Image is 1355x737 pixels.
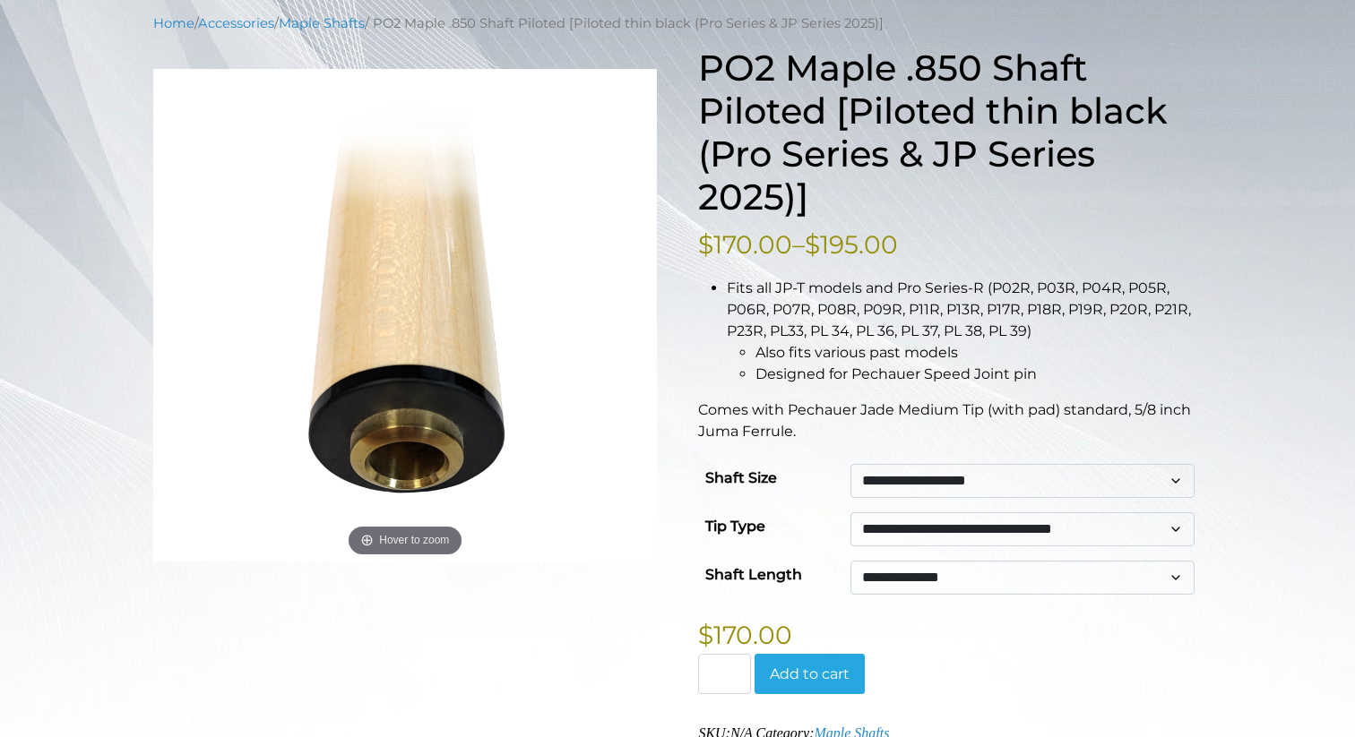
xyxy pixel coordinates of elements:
[805,229,820,260] span: $
[755,364,1202,385] li: Designed for Pechauer Speed Joint pin
[698,229,792,260] bdi: 170.00
[698,229,713,260] span: $
[153,69,657,561] a: Maple .850 Shaft PilotedHover to zoom
[705,561,802,589] label: Shaft Length
[727,278,1202,385] li: Fits all JP-T models and Pro Series-R (P02R, P03R, P04R, P05R, P06R, P07R, P08R, P09R, P11R, P13R...
[705,512,765,541] label: Tip Type
[698,399,1202,442] p: Comes with Pechauer Jade Medium Tip (with pad) standard, 5/8 inch Juma Ferrule.
[805,229,898,260] bdi: 195.00
[153,69,657,561] img: Maple .850 Shaft Piloted
[705,464,777,493] label: Shaft Size
[153,15,194,31] a: Home
[698,620,713,650] span: $
[698,47,1202,219] h1: PO2 Maple .850 Shaft Piloted [Piloted thin black (Pro Series & JP Series 2025)]
[698,654,750,695] input: Product quantity
[755,654,865,695] button: Add to cart
[153,13,1202,33] nav: Breadcrumb
[279,15,365,31] a: Maple Shafts
[755,342,1202,364] li: Also fits various past models
[698,620,792,650] bdi: 170.00
[198,15,274,31] a: Accessories
[698,226,1202,263] p: –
